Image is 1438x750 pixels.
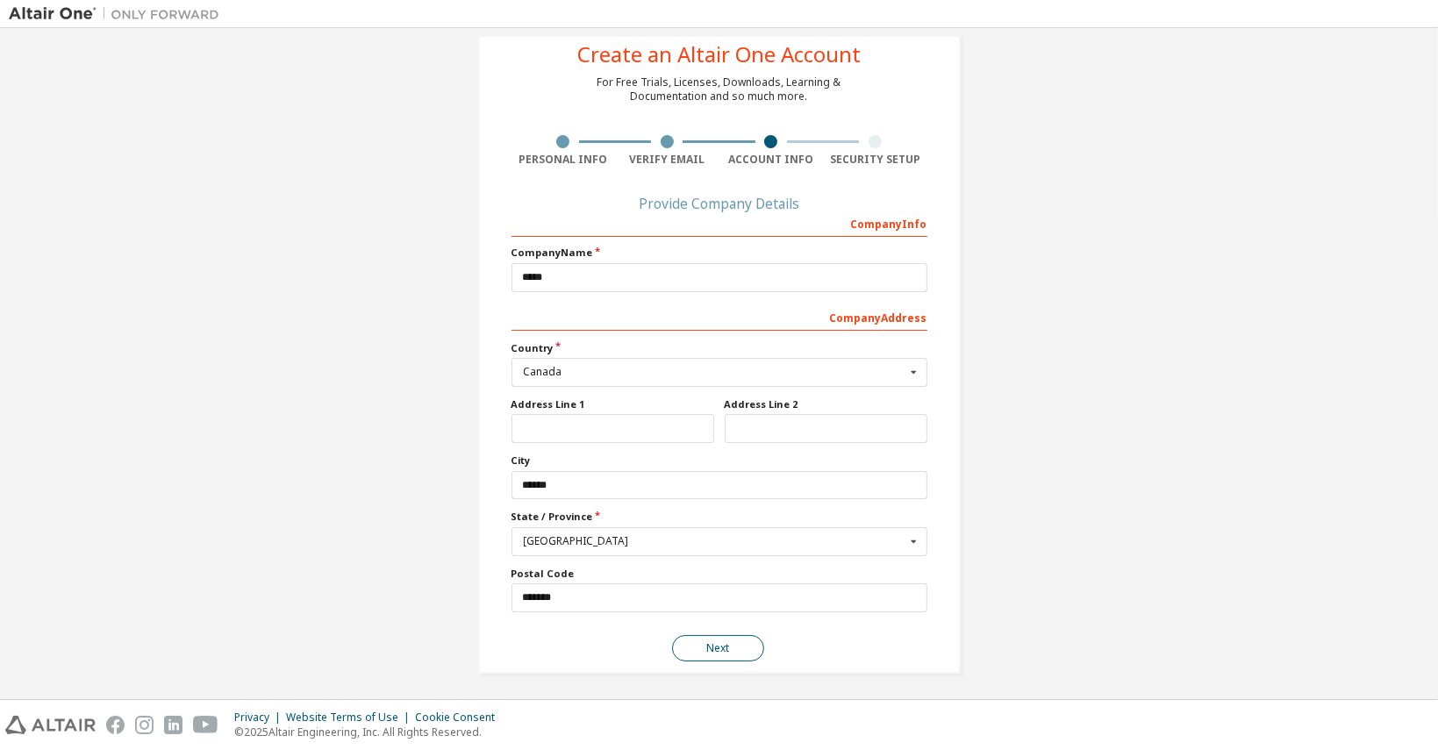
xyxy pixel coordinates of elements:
label: State / Province [512,510,927,524]
div: [GEOGRAPHIC_DATA] [524,536,905,546]
div: Canada [524,367,905,377]
label: Postal Code [512,567,927,581]
p: © 2025 Altair Engineering, Inc. All Rights Reserved. [234,725,505,739]
button: Next [672,635,764,661]
div: Account Info [719,153,824,167]
label: Company Name [512,246,927,260]
div: Privacy [234,711,286,725]
img: linkedin.svg [164,716,182,734]
div: For Free Trials, Licenses, Downloads, Learning & Documentation and so much more. [597,75,841,104]
img: facebook.svg [106,716,125,734]
div: Security Setup [823,153,927,167]
div: Company Address [512,303,927,331]
img: instagram.svg [135,716,154,734]
div: Website Terms of Use [286,711,415,725]
div: Personal Info [512,153,616,167]
div: Create an Altair One Account [577,44,861,65]
label: City [512,454,927,468]
div: Company Info [512,209,927,237]
label: Address Line 1 [512,397,714,411]
label: Country [512,341,927,355]
div: Cookie Consent [415,711,505,725]
label: Address Line 2 [725,397,927,411]
div: Verify Email [615,153,719,167]
img: Altair One [9,5,228,23]
div: Provide Company Details [512,198,927,209]
img: youtube.svg [193,716,218,734]
img: altair_logo.svg [5,716,96,734]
